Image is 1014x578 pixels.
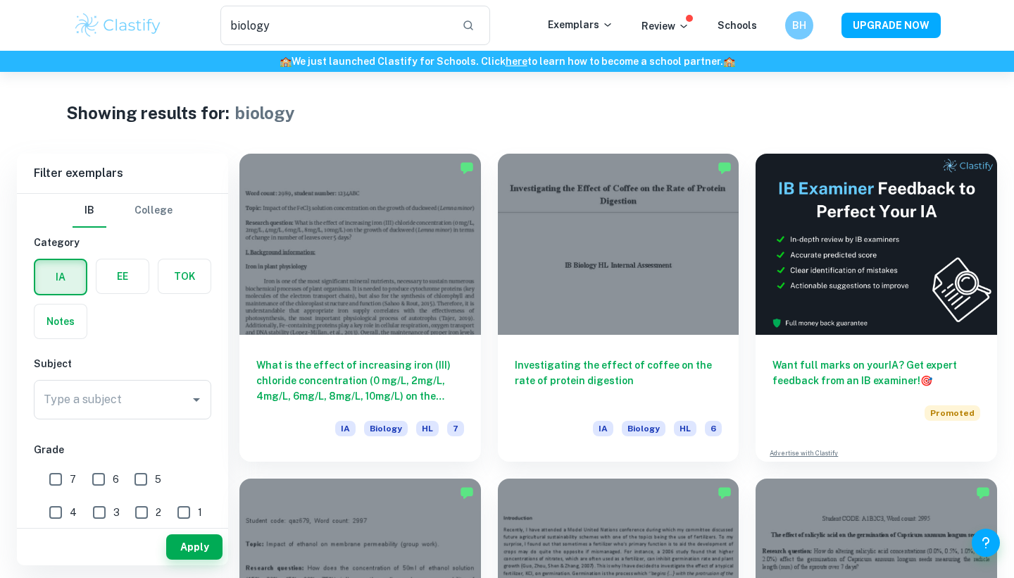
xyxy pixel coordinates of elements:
h6: Grade [34,442,211,457]
button: Notes [35,305,87,338]
img: Thumbnail [756,154,997,335]
h6: Investigating the effect of coffee on the rate of protein digestion [515,357,722,404]
h6: Subject [34,356,211,371]
h6: BH [791,18,808,33]
span: 🏫 [723,56,735,67]
span: 🎯 [920,375,932,386]
h6: What is the effect of increasing iron (III) chloride concentration (0 mg/L, 2mg/L, 4mg/L, 6mg/L, ... [256,357,464,404]
span: HL [416,421,439,436]
span: Biology [364,421,408,436]
h1: Showing results for: [66,100,230,125]
button: College [134,194,173,228]
span: Biology [622,421,665,436]
a: Investigating the effect of coffee on the rate of protein digestionIABiologyHL6 [498,154,739,462]
img: Marked [718,161,732,175]
button: EE [96,259,149,293]
a: Schools [718,20,757,31]
span: 3 [113,505,120,520]
a: here [506,56,527,67]
span: 6 [113,472,119,487]
button: Apply [166,534,223,560]
span: IA [335,421,356,436]
img: Clastify logo [73,11,163,39]
img: Marked [718,486,732,500]
span: 🏫 [280,56,292,67]
input: Search for any exemplars... [220,6,451,45]
div: Filter type choice [73,194,173,228]
h1: biology [235,100,295,125]
span: 1 [198,505,202,520]
button: UPGRADE NOW [841,13,941,38]
span: 2 [156,505,161,520]
span: 6 [705,421,722,436]
span: Promoted [925,405,980,421]
h6: Category [34,235,211,250]
p: Exemplars [548,17,613,32]
a: What is the effect of increasing iron (III) chloride concentration (0 mg/L, 2mg/L, 4mg/L, 6mg/L, ... [239,154,481,462]
span: HL [674,421,696,436]
p: Review [641,18,689,34]
button: IA [35,260,86,294]
span: IA [593,421,613,436]
button: TOK [158,259,211,293]
a: Advertise with Clastify [770,448,838,458]
span: 4 [70,505,77,520]
img: Marked [460,486,474,500]
span: 7 [70,472,76,487]
img: Marked [976,486,990,500]
button: Help and Feedback [972,529,1000,557]
h6: Filter exemplars [17,154,228,193]
img: Marked [460,161,474,175]
h6: We just launched Clastify for Schools. Click to learn how to become a school partner. [3,54,1011,69]
span: 5 [155,472,161,487]
button: BH [785,11,813,39]
span: 7 [447,421,464,436]
h6: Want full marks on your IA ? Get expert feedback from an IB examiner! [772,357,980,388]
button: Open [187,390,206,410]
a: Want full marks on yourIA? Get expert feedback from an IB examiner!PromotedAdvertise with Clastify [756,154,997,462]
button: IB [73,194,106,228]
